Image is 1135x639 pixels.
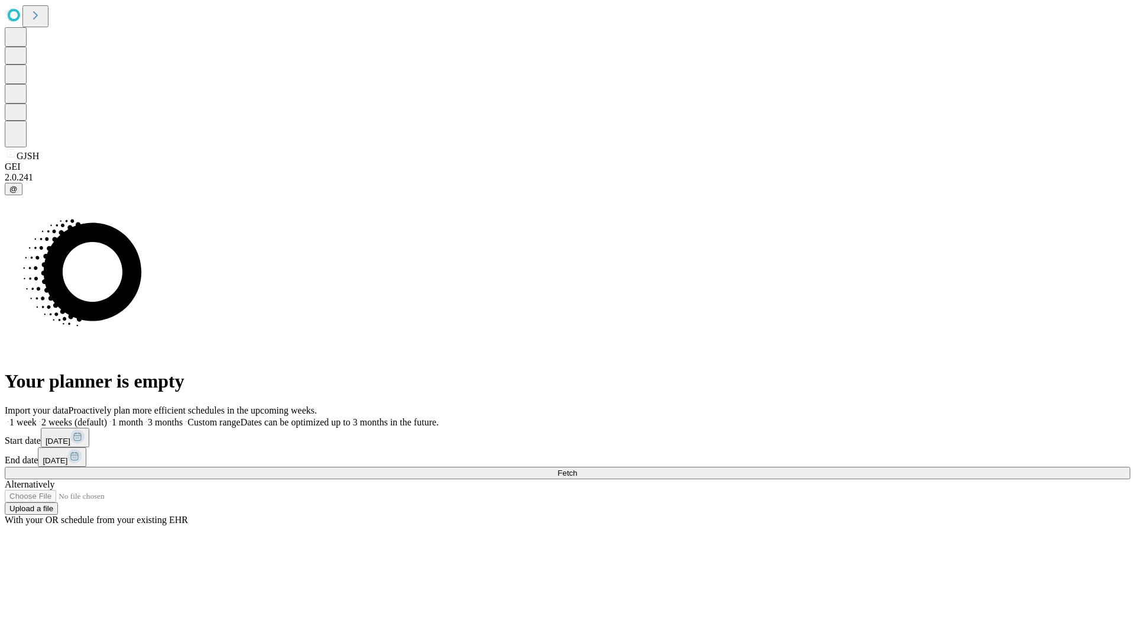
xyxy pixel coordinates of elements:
span: With your OR schedule from your existing EHR [5,515,188,525]
span: 3 months [148,417,183,427]
button: Upload a file [5,502,58,515]
button: [DATE] [41,428,89,447]
span: 1 month [112,417,143,427]
div: Start date [5,428,1130,447]
div: 2.0.241 [5,172,1130,183]
span: Fetch [557,469,577,477]
button: Fetch [5,467,1130,479]
button: [DATE] [38,447,86,467]
span: GJSH [17,151,39,161]
span: Dates can be optimized up to 3 months in the future. [241,417,439,427]
span: [DATE] [46,437,70,446]
h1: Your planner is empty [5,370,1130,392]
span: Proactively plan more efficient schedules in the upcoming weeks. [69,405,317,415]
button: @ [5,183,22,195]
span: [DATE] [43,456,67,465]
span: Custom range [187,417,240,427]
div: End date [5,447,1130,467]
span: 2 weeks (default) [41,417,107,427]
div: GEI [5,162,1130,172]
span: Alternatively [5,479,54,489]
span: @ [9,185,18,193]
span: 1 week [9,417,37,427]
span: Import your data [5,405,69,415]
